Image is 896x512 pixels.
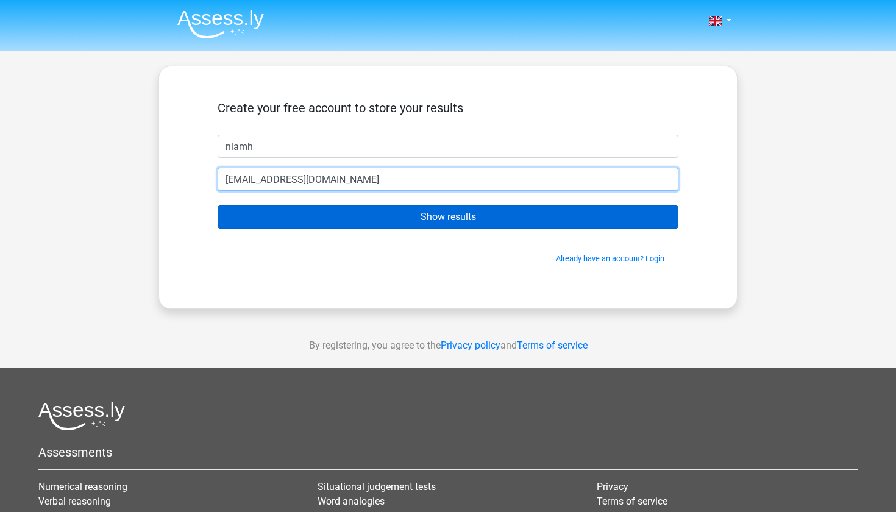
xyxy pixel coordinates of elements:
[218,135,678,158] input: First name
[441,340,500,351] a: Privacy policy
[556,254,664,263] a: Already have an account? Login
[318,496,385,507] a: Word analogies
[318,481,436,492] a: Situational judgement tests
[597,496,667,507] a: Terms of service
[38,496,111,507] a: Verbal reasoning
[517,340,588,351] a: Terms of service
[597,481,628,492] a: Privacy
[218,205,678,229] input: Show results
[38,481,127,492] a: Numerical reasoning
[218,101,678,115] h5: Create your free account to store your results
[38,402,125,430] img: Assessly logo
[218,168,678,191] input: Email
[177,10,264,38] img: Assessly
[38,445,858,460] h5: Assessments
